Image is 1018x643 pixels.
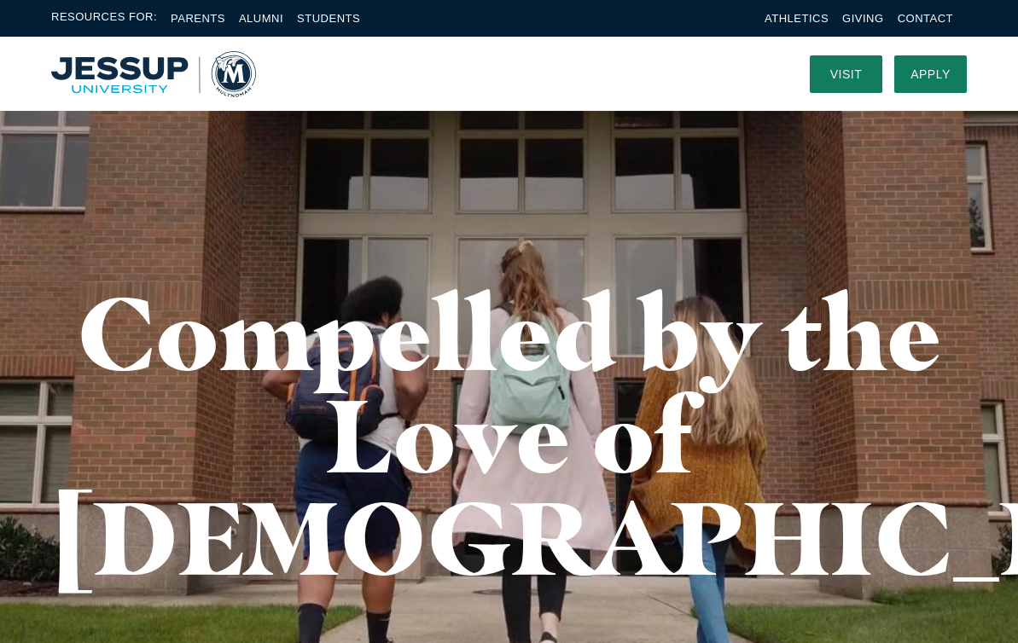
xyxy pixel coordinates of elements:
[51,9,157,28] span: Resources For:
[894,55,967,93] a: Apply
[810,55,882,93] a: Visit
[51,51,256,97] img: Multnomah University Logo
[51,51,256,97] a: Home
[765,12,829,25] a: Athletics
[171,12,225,25] a: Parents
[842,12,884,25] a: Giving
[898,12,953,25] a: Contact
[51,281,967,588] h1: Compelled by the Love of [DEMOGRAPHIC_DATA]
[239,12,283,25] a: Alumni
[297,12,360,25] a: Students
